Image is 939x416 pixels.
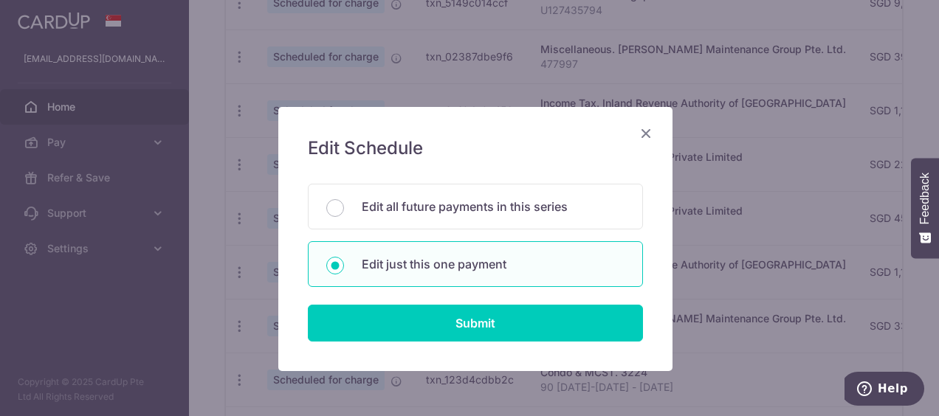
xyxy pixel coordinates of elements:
[308,136,643,160] h5: Edit Schedule
[362,198,625,215] p: Edit all future payments in this series
[918,173,932,224] span: Feedback
[845,372,924,409] iframe: Opens a widget where you can find more information
[911,158,939,258] button: Feedback - Show survey
[637,125,655,142] button: Close
[362,255,625,273] p: Edit just this one payment
[308,305,643,342] input: Submit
